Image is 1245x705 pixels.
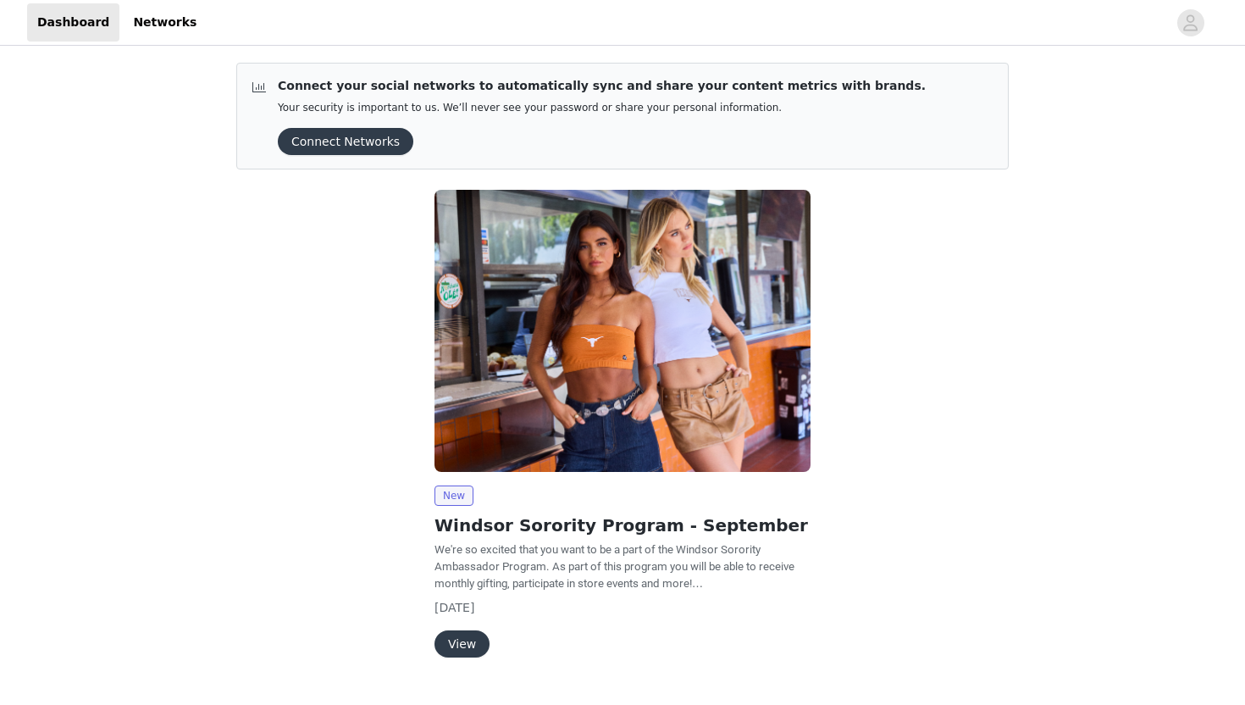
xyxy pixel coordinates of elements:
button: Connect Networks [278,128,413,155]
a: Dashboard [27,3,119,42]
span: New [434,486,473,506]
p: Connect your social networks to automatically sync and share your content metrics with brands. [278,77,926,95]
button: View [434,630,490,658]
span: We're so excited that you want to be a part of the Windsor Sorority Ambassador Program. As part o... [434,543,794,590]
div: avatar [1182,9,1198,36]
img: Windsor [434,190,811,472]
span: [DATE] [434,601,474,614]
a: View [434,638,490,651]
a: Networks [123,3,207,42]
p: Your security is important to us. We’ll never see your password or share your personal information. [278,102,926,114]
h2: Windsor Sorority Program - September [434,513,811,538]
